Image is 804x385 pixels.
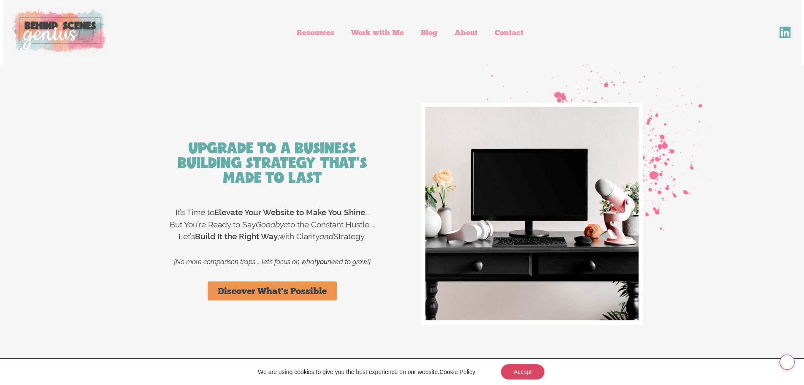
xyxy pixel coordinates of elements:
a: Resources [288,23,343,42]
span: and [319,232,333,241]
a: Discover What's Possible [208,281,337,300]
a: Contact [486,23,532,42]
span: Strategy. [333,232,366,241]
a: Blog [412,23,446,42]
span: Goodbye [256,220,288,229]
strong: Build It the Right Way, [195,232,279,241]
a: About [446,23,486,42]
a: Cookie Policy [439,369,475,375]
h2: Upgrade to a Business Building Strategy That's Made to Last [166,141,379,185]
b: you [317,258,328,266]
span: It’s Time to … But You’re Ready to Say [170,208,369,229]
p: We are using cookies to give you the best experience on our website. [258,368,475,376]
span: Discover What's Possible [218,287,327,295]
span: {No more comparison traps … let’s focus on what [174,258,317,266]
button: Accept [501,364,544,380]
span: need to grow!} [328,258,371,266]
strong: Elevate Your Website to Make You Shine [214,208,365,217]
a: Work with Me [343,23,412,42]
nav: Menu [123,23,698,42]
